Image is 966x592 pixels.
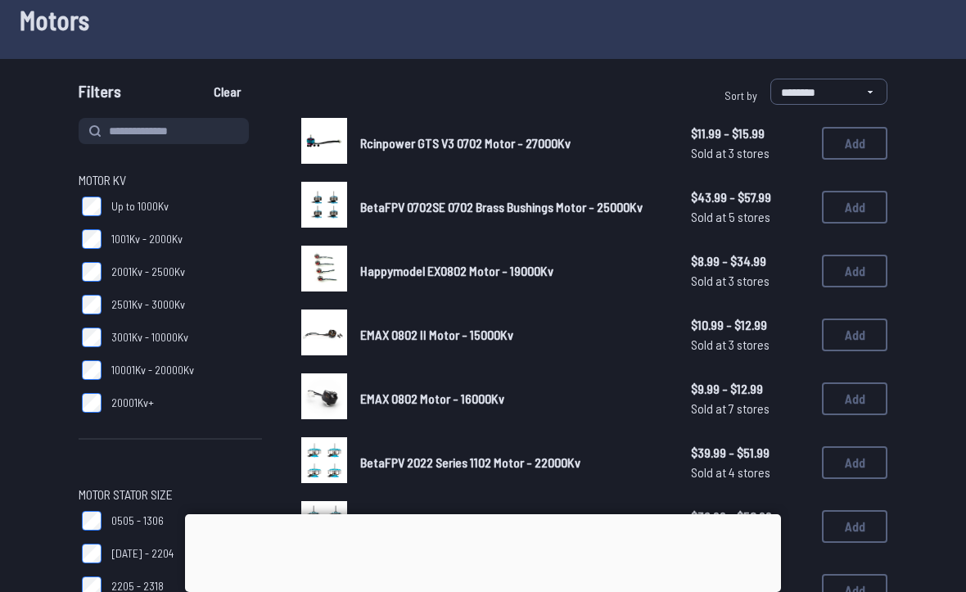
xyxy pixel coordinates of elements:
input: 0505 - 1306 [82,511,102,531]
button: Add [822,255,887,287]
span: 0505 - 1306 [111,513,164,529]
span: Sold at 5 stores [691,207,809,227]
span: Sold at 3 stores [691,271,809,291]
span: Sold at 3 stores [691,143,809,163]
span: 2501Kv - 3000Kv [111,296,185,313]
span: Happymodel EX0802 Motor - 19000Kv [360,263,553,278]
input: 3001Kv - 10000Kv [82,328,102,347]
span: BetaFPV 2022 Series 1102 Motor - 22000Kv [360,454,580,470]
span: $43.99 - $57.99 [691,188,809,207]
input: 10001Kv - 20000Kv [82,360,102,380]
select: Sort by [770,79,887,105]
span: Sort by [724,88,757,102]
img: image [301,246,347,291]
button: Clear [200,79,255,105]
span: Motor KV [79,170,126,190]
input: 20001Kv+ [82,393,102,413]
img: image [301,118,347,164]
span: EMAX 0802 Motor - 16000Kv [360,391,504,406]
a: Rcinpower GTS V3 0702 Motor - 27000Kv [360,133,665,153]
span: 2001Kv - 2500Kv [111,264,185,280]
span: $9.99 - $12.99 [691,379,809,399]
span: $39.99 - $51.99 [691,443,809,463]
img: image [301,437,347,483]
a: EMAX 0802 II Motor - 15000Kv [360,325,665,345]
a: image [301,118,347,169]
img: image [301,501,347,547]
a: image [301,246,347,296]
button: Add [822,446,887,479]
a: BetaFPV 0702SE 0702 Brass Bushings Motor - 25000Kv [360,197,665,217]
input: 2501Kv - 3000Kv [82,295,102,314]
span: Sold at 3 stores [691,335,809,355]
input: 2001Kv - 2500Kv [82,262,102,282]
button: Add [822,191,887,224]
img: image [301,182,347,228]
a: image [301,437,347,488]
img: image [301,310,347,355]
input: Up to 1000Kv [82,197,102,216]
iframe: Advertisement [185,514,781,588]
span: EMAX 0802 II Motor - 15000Kv [360,327,513,342]
span: Filters [79,79,121,111]
span: Sold at 4 stores [691,463,809,482]
span: $38.99 - $50.99 [691,507,809,526]
span: Up to 1000Kv [111,198,169,215]
span: Sold at 7 stores [691,399,809,418]
span: 10001Kv - 20000Kv [111,362,194,378]
button: Add [822,127,887,160]
span: $10.99 - $12.99 [691,315,809,335]
span: Rcinpower GTS V3 0702 Motor - 27000Kv [360,135,571,151]
a: BetaFPV 2022 Series 1102 Motor - 22000Kv [360,453,665,472]
input: 1001Kv - 2000Kv [82,229,102,249]
a: image [301,310,347,360]
a: EMAX 0802 Motor - 16000Kv [360,389,665,409]
button: Add [822,382,887,415]
input: [DATE] - 2204 [82,544,102,563]
span: 20001Kv+ [111,395,154,411]
a: image [301,373,347,424]
span: 1001Kv - 2000Kv [111,231,183,247]
span: BetaFPV 0702SE 0702 Brass Bushings Motor - 25000Kv [360,199,643,215]
span: $8.99 - $34.99 [691,251,809,271]
span: [DATE] - 2204 [111,545,174,562]
button: Add [822,510,887,543]
span: Motor Stator Size [79,485,173,504]
a: Happymodel EX0802 Motor - 19000Kv [360,261,665,281]
span: 3001Kv - 10000Kv [111,329,188,346]
a: image [301,182,347,233]
img: image [301,373,347,419]
span: $11.99 - $15.99 [691,124,809,143]
a: image [301,501,347,552]
button: Add [822,319,887,351]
